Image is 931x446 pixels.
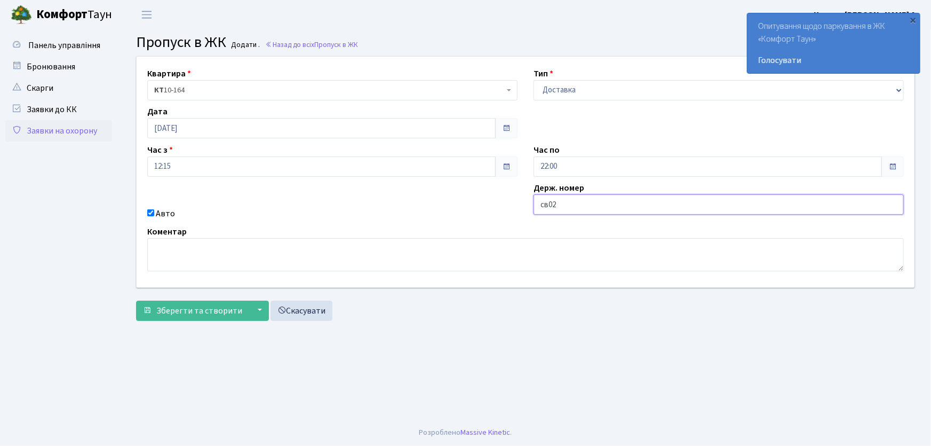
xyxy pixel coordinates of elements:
img: logo.png [11,4,32,26]
label: Держ. номер [534,182,584,194]
span: Таун [36,6,112,24]
span: <b>КТ</b>&nbsp;&nbsp;&nbsp;&nbsp;10-164 [147,80,518,100]
span: Панель управління [28,40,100,51]
b: Комфорт [36,6,87,23]
label: Авто [156,207,175,220]
a: Заявки на охорону [5,120,112,142]
div: Розроблено . [419,427,512,439]
label: Коментар [147,225,187,238]
label: Дата [147,105,168,118]
b: КТ [154,85,164,96]
a: Massive Kinetic [461,427,511,438]
button: Переключити навігацію [133,6,160,24]
a: Скасувати [270,301,332,321]
span: Зберегти та створити [156,305,242,317]
div: Опитування щодо паркування в ЖК «Комфорт Таун» [747,13,920,73]
input: AA0001AA [534,194,904,215]
a: Голосувати [758,54,909,67]
span: Пропуск в ЖК [136,32,226,53]
label: Час з [147,144,173,157]
a: Скарги [5,77,112,99]
label: Час по [534,144,560,157]
span: Пропуск в ЖК [314,40,358,50]
a: Цитрус [PERSON_NAME] А. [814,9,918,21]
a: Панель управління [5,35,112,56]
a: Бронювання [5,56,112,77]
label: Тип [534,67,553,80]
a: Назад до всіхПропуск в ЖК [265,40,358,50]
label: Квартира [147,67,191,80]
small: Додати . [229,41,260,50]
div: × [908,14,919,25]
span: <b>КТ</b>&nbsp;&nbsp;&nbsp;&nbsp;10-164 [154,85,504,96]
button: Зберегти та створити [136,301,249,321]
a: Заявки до КК [5,99,112,120]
